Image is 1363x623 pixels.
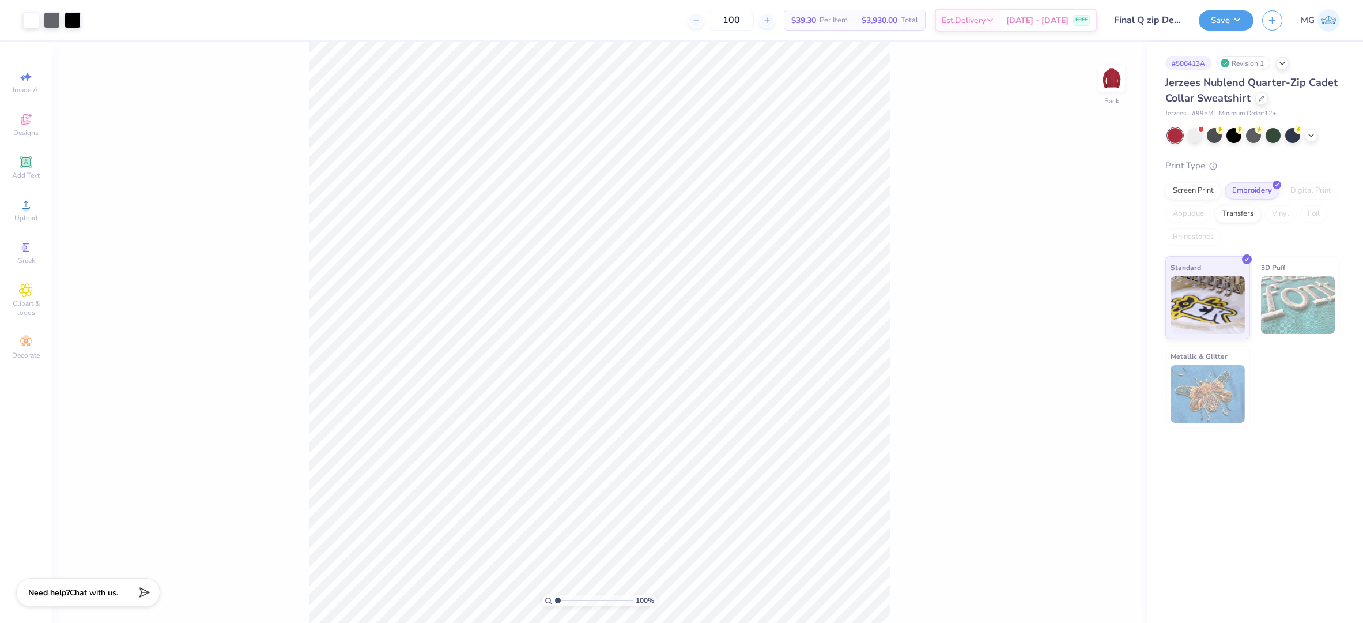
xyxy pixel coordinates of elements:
[1217,56,1270,70] div: Revision 1
[1165,159,1340,172] div: Print Type
[12,351,40,360] span: Decorate
[1301,9,1340,32] a: MG
[1171,350,1228,362] span: Metallic & Glitter
[1165,182,1221,200] div: Screen Print
[820,14,848,27] span: Per Item
[13,85,40,95] span: Image AI
[1075,16,1088,24] span: FREE
[1171,276,1245,334] img: Standard
[1261,276,1335,334] img: 3D Puff
[1261,261,1285,273] span: 3D Puff
[791,14,816,27] span: $39.30
[1199,10,1253,31] button: Save
[862,14,897,27] span: $3,930.00
[636,595,654,606] span: 100 %
[1165,76,1338,105] span: Jerzees Nublend Quarter-Zip Cadet Collar Sweatshirt
[1171,365,1245,423] img: Metallic & Glitter
[901,14,918,27] span: Total
[1301,14,1315,27] span: MG
[1165,56,1211,70] div: # 506413A
[1215,205,1261,223] div: Transfers
[14,213,37,223] span: Upload
[1219,109,1277,119] span: Minimum Order: 12 +
[1165,228,1221,246] div: Rhinestones
[1225,182,1279,200] div: Embroidery
[17,256,35,265] span: Greek
[6,299,46,317] span: Clipart & logos
[28,587,70,598] strong: Need help?
[12,171,40,180] span: Add Text
[1171,261,1201,273] span: Standard
[709,10,754,31] input: – –
[1100,67,1123,90] img: Back
[13,128,39,137] span: Designs
[1105,9,1190,32] input: Untitled Design
[1192,109,1213,119] span: # 995M
[1006,14,1068,27] span: [DATE] - [DATE]
[1300,205,1327,223] div: Foil
[70,587,118,598] span: Chat with us.
[1104,96,1119,106] div: Back
[1283,182,1339,200] div: Digital Print
[942,14,986,27] span: Est. Delivery
[1317,9,1340,32] img: Mary Grace
[1264,205,1297,223] div: Vinyl
[1165,109,1186,119] span: Jerzees
[1165,205,1211,223] div: Applique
